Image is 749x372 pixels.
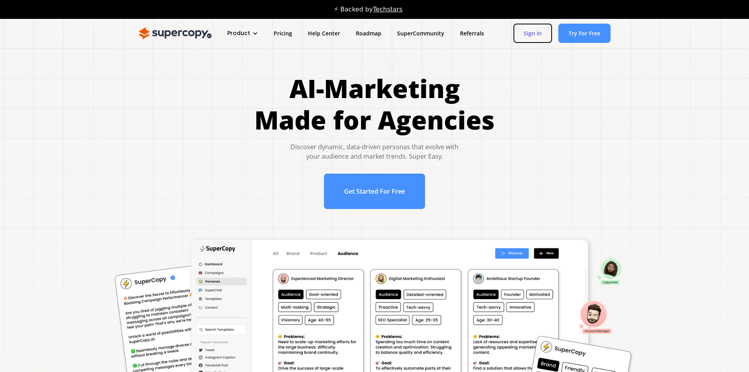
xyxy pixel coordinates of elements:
[334,6,402,13] div: ⚡ Backed by
[300,26,348,41] a: Help Center
[266,26,300,41] a: Pricing
[227,29,250,37] div: Product
[373,6,403,13] a: Techstars
[219,26,266,41] div: Product
[348,26,389,41] a: Roadmap
[558,24,611,43] a: Try For Free
[452,26,492,41] a: Referrals
[389,26,452,41] a: SuperCommunity
[254,142,495,161] div: Discover dynamic, data-driven personas that evolve with your audience and market trends. Super Easy.
[254,73,495,136] h1: AI-Marketing Made for Agencies
[324,174,425,209] a: Get Started For Free
[513,24,552,43] a: Sign In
